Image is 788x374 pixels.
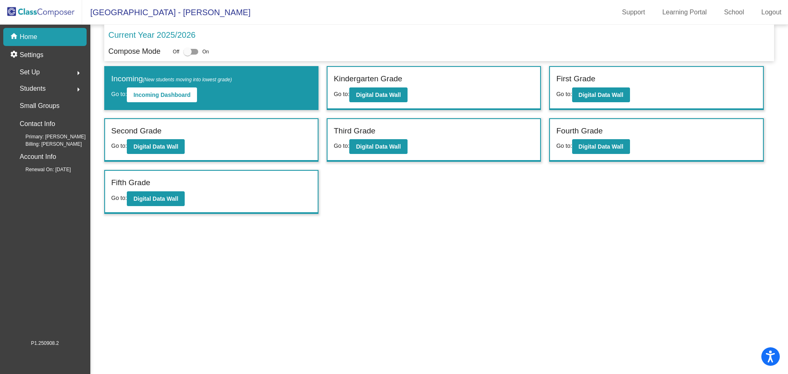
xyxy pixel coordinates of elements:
label: Incoming [111,73,232,85]
b: Digital Data Wall [579,143,623,150]
span: Set Up [20,67,40,78]
button: Digital Data Wall [572,139,630,154]
p: Current Year 2025/2026 [108,29,195,41]
b: Digital Data Wall [133,143,178,150]
label: Third Grade [334,125,375,137]
a: Support [616,6,652,19]
span: Off [173,48,179,55]
p: Compose Mode [108,46,160,57]
span: Go to: [111,91,127,97]
label: First Grade [556,73,595,85]
b: Digital Data Wall [133,195,178,202]
b: Incoming Dashboard [133,92,190,98]
span: Primary: [PERSON_NAME] [12,133,86,140]
b: Digital Data Wall [356,143,401,150]
span: Go to: [334,91,349,97]
a: Logout [755,6,788,19]
p: Settings [20,50,44,60]
p: Contact Info [20,118,55,130]
button: Digital Data Wall [127,139,185,154]
button: Digital Data Wall [127,191,185,206]
button: Incoming Dashboard [127,87,197,102]
span: On [202,48,209,55]
span: Renewal On: [DATE] [12,166,71,173]
span: Go to: [111,142,127,149]
label: Fourth Grade [556,125,602,137]
p: Small Groups [20,100,60,112]
span: Go to: [556,142,572,149]
button: Digital Data Wall [349,139,407,154]
span: (New students moving into lowest grade) [143,77,232,83]
span: Billing: [PERSON_NAME] [12,140,82,148]
button: Digital Data Wall [349,87,407,102]
p: Account Info [20,151,56,163]
mat-icon: home [10,32,20,42]
span: Students [20,83,46,94]
p: Home [20,32,37,42]
mat-icon: arrow_right [73,85,83,94]
span: Go to: [111,195,127,201]
label: Fifth Grade [111,177,150,189]
a: School [717,6,751,19]
mat-icon: arrow_right [73,68,83,78]
label: Kindergarten Grade [334,73,402,85]
span: [GEOGRAPHIC_DATA] - [PERSON_NAME] [82,6,250,19]
b: Digital Data Wall [579,92,623,98]
mat-icon: settings [10,50,20,60]
a: Learning Portal [656,6,714,19]
label: Second Grade [111,125,162,137]
button: Digital Data Wall [572,87,630,102]
span: Go to: [334,142,349,149]
b: Digital Data Wall [356,92,401,98]
span: Go to: [556,91,572,97]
